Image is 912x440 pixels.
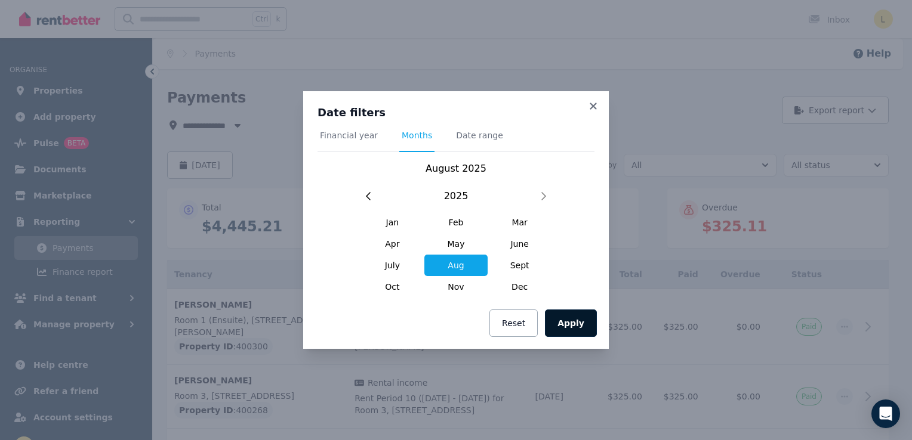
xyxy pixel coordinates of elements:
[456,129,503,141] span: Date range
[871,399,900,428] div: Open Intercom Messenger
[444,189,469,203] span: 2025
[488,233,551,255] span: June
[424,212,488,233] span: Feb
[488,255,551,276] span: Sept
[318,129,594,152] nav: Tabs
[361,212,424,233] span: Jan
[489,309,538,337] button: Reset
[426,163,486,174] span: August 2025
[361,233,424,255] span: Apr
[361,255,424,276] span: July
[488,212,551,233] span: Mar
[402,129,432,141] span: Months
[361,276,424,298] span: Oct
[318,106,594,120] h3: Date filters
[424,233,488,255] span: May
[424,255,488,276] span: Aug
[424,276,488,298] span: Nov
[320,129,378,141] span: Financial year
[488,276,551,298] span: Dec
[545,309,597,337] button: Apply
